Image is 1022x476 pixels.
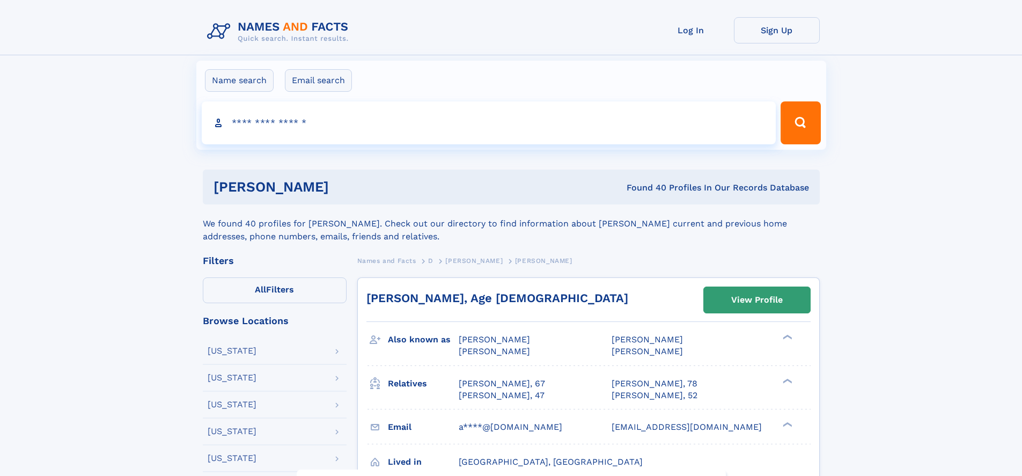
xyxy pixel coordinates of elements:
div: [US_STATE] [208,427,256,436]
span: [EMAIL_ADDRESS][DOMAIN_NAME] [612,422,762,432]
a: Log In [648,17,734,43]
span: [PERSON_NAME] [445,257,503,265]
label: Filters [203,277,347,303]
label: Name search [205,69,274,92]
label: Email search [285,69,352,92]
div: ❯ [780,377,793,384]
div: ❯ [780,334,793,341]
a: [PERSON_NAME], 67 [459,378,545,390]
span: [GEOGRAPHIC_DATA], [GEOGRAPHIC_DATA] [459,457,643,467]
span: [PERSON_NAME] [459,346,530,356]
a: D [428,254,433,267]
div: We found 40 profiles for [PERSON_NAME]. Check out our directory to find information about [PERSON... [203,204,820,243]
a: [PERSON_NAME], 78 [612,378,697,390]
h3: Lived in [388,453,459,471]
input: search input [202,101,776,144]
h3: Email [388,418,459,436]
span: [PERSON_NAME] [459,334,530,345]
a: Names and Facts [357,254,416,267]
a: [PERSON_NAME], 47 [459,390,545,401]
div: View Profile [731,288,783,312]
a: Sign Up [734,17,820,43]
span: [PERSON_NAME] [612,346,683,356]
img: Logo Names and Facts [203,17,357,46]
div: [US_STATE] [208,454,256,463]
h3: Also known as [388,331,459,349]
div: Browse Locations [203,316,347,326]
span: D [428,257,433,265]
span: [PERSON_NAME] [612,334,683,345]
h1: [PERSON_NAME] [214,180,478,194]
div: Filters [203,256,347,266]
span: [PERSON_NAME] [515,257,572,265]
span: All [255,284,266,295]
div: [US_STATE] [208,400,256,409]
button: Search Button [781,101,820,144]
a: View Profile [704,287,810,313]
div: Found 40 Profiles In Our Records Database [477,182,809,194]
div: [US_STATE] [208,374,256,382]
div: ❯ [780,421,793,428]
a: [PERSON_NAME], 52 [612,390,697,401]
a: [PERSON_NAME] [445,254,503,267]
a: [PERSON_NAME], Age [DEMOGRAPHIC_DATA] [366,291,628,305]
div: [US_STATE] [208,347,256,355]
h3: Relatives [388,375,459,393]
